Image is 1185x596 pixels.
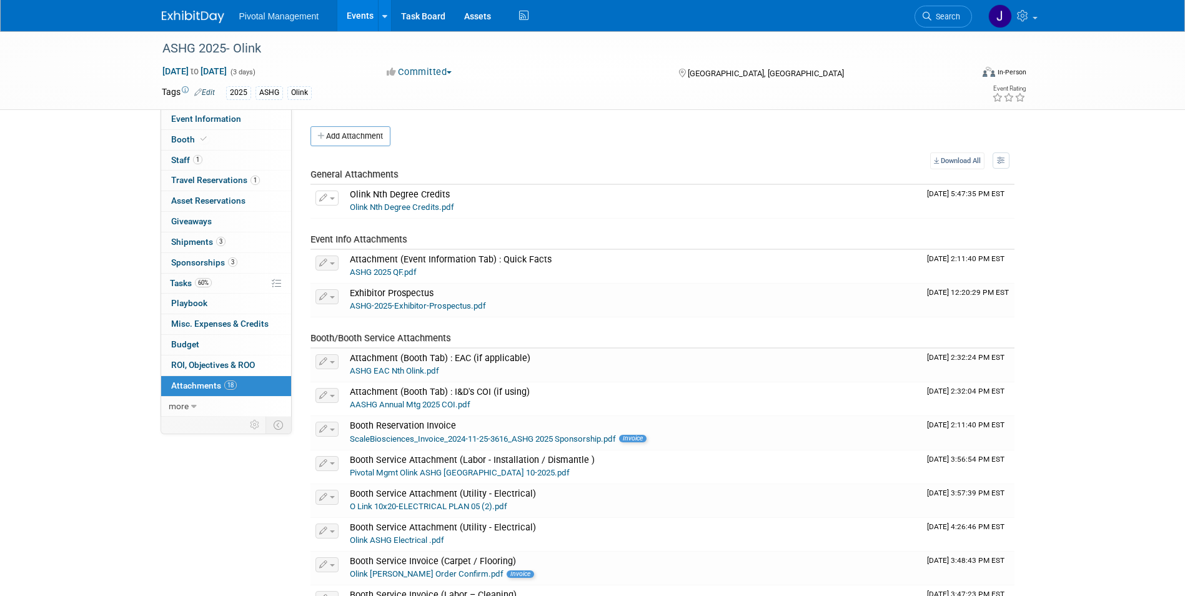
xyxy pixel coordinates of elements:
[350,535,444,545] a: Olink ASHG Electrical .pdf
[350,569,503,579] a: Olink [PERSON_NAME] Order Confirm.pdf
[350,189,450,200] span: Olink Nth Degree Credits
[189,66,201,76] span: to
[922,250,1014,284] td: Upload Timestamp
[161,109,291,129] a: Event Information
[350,502,507,511] a: O Link 10x20-ELECTRICAL PLAN 05 (2).pdf
[255,86,283,99] div: ASHG
[922,518,1014,552] td: Upload Timestamp
[310,332,451,344] span: Booth/Booth Service Attachments
[927,556,1004,565] span: Upload Timestamp
[171,134,209,144] span: Booth
[216,237,226,246] span: 3
[171,155,202,165] span: Staff
[350,353,530,364] span: Attachment (Booth Tab) : EAC (if applicable)
[171,114,241,124] span: Event Information
[927,420,1004,429] span: Upload Timestamp
[927,387,1004,395] span: Upload Timestamp
[161,294,291,314] a: Playbook
[927,254,1004,263] span: Upload Timestamp
[161,171,291,191] a: Travel Reservations1
[229,68,255,76] span: (3 days)
[201,136,207,142] i: Booth reservation complete
[171,216,212,226] span: Giveaways
[992,86,1026,92] div: Event Rating
[931,12,960,21] span: Search
[161,151,291,171] a: Staff1
[161,130,291,150] a: Booth
[619,435,647,443] span: Invoice
[922,450,1014,484] td: Upload Timestamp
[927,489,1004,497] span: Upload Timestamp
[161,397,291,417] a: more
[171,237,226,247] span: Shipments
[922,185,1014,219] td: Upload Timestamp
[224,380,237,390] span: 18
[239,11,319,21] span: Pivotal Management
[171,380,237,390] span: Attachments
[171,360,255,370] span: ROI, Objectives & ROO
[171,339,199,349] span: Budget
[171,196,245,206] span: Asset Reservations
[922,382,1014,416] td: Upload Timestamp
[927,189,1004,198] span: Upload Timestamp
[350,288,434,299] span: Exhibitor Prospectus
[922,284,1014,317] td: Upload Timestamp
[265,417,291,433] td: Toggle Event Tabs
[350,301,486,310] a: ASHG-2025-Exhibitor-Prospectus.pdf
[922,416,1014,450] td: Upload Timestamp
[350,556,516,567] span: Booth Service Invoice (Carpet / Flooring)
[171,319,269,329] span: Misc. Expenses & Credits
[228,257,237,267] span: 3
[161,274,291,294] a: Tasks60%
[244,417,266,433] td: Personalize Event Tab Strip
[927,522,1004,531] span: Upload Timestamp
[161,376,291,396] a: Attachments18
[382,66,457,79] button: Committed
[161,232,291,252] a: Shipments3
[922,552,1014,585] td: Upload Timestamp
[161,335,291,355] a: Budget
[997,67,1026,77] div: In-Person
[170,278,212,288] span: Tasks
[169,401,189,411] span: more
[287,86,312,99] div: Olink
[194,88,215,97] a: Edit
[310,169,399,180] span: General Attachments
[915,6,972,27] a: Search
[930,152,984,169] a: Download All
[350,434,616,444] a: ScaleBiosciences_Invoice_2024-11-25-3616_ASHG 2025 Sponsorship.pdf
[162,66,227,77] span: [DATE] [DATE]
[927,455,1004,464] span: Upload Timestamp
[350,400,470,409] a: AASHG Annual Mtg 2025 COI.pdf
[507,570,534,579] span: Invoice
[927,353,1004,362] span: Upload Timestamp
[171,298,207,308] span: Playbook
[193,155,202,164] span: 1
[162,11,224,23] img: ExhibitDay
[350,522,536,533] span: Booth Service Attachment (Utility - Electrical)
[922,484,1014,518] td: Upload Timestamp
[688,69,844,78] span: [GEOGRAPHIC_DATA], [GEOGRAPHIC_DATA]
[171,257,237,267] span: Sponsorships
[898,65,1027,84] div: Event Format
[350,202,454,212] a: Olink Nth Degree Credits.pdf
[161,355,291,375] a: ROI, Objectives & ROO
[922,349,1014,382] td: Upload Timestamp
[161,253,291,273] a: Sponsorships3
[171,175,260,185] span: Travel Reservations
[161,212,291,232] a: Giveaways
[350,455,595,465] span: Booth Service Attachment (Labor - Installation / Dismantle )
[350,267,417,277] a: ASHG 2025 QF.pdf
[350,420,456,431] span: Booth Reservation Invoice
[350,387,530,397] span: Attachment (Booth Tab) : I&D's COI (if using)
[927,288,1009,297] span: Upload Timestamp
[226,86,251,99] div: 2025
[350,366,439,375] a: ASHG EAC Nth Olink.pdf
[158,37,953,60] div: ASHG 2025- Olink
[250,176,260,185] span: 1
[162,86,215,100] td: Tags
[310,234,407,245] span: Event Info Attachments
[350,489,536,499] span: Booth Service Attachment (Utility - Electrical)
[983,67,995,77] img: Format-Inperson.png
[161,314,291,334] a: Misc. Expenses & Credits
